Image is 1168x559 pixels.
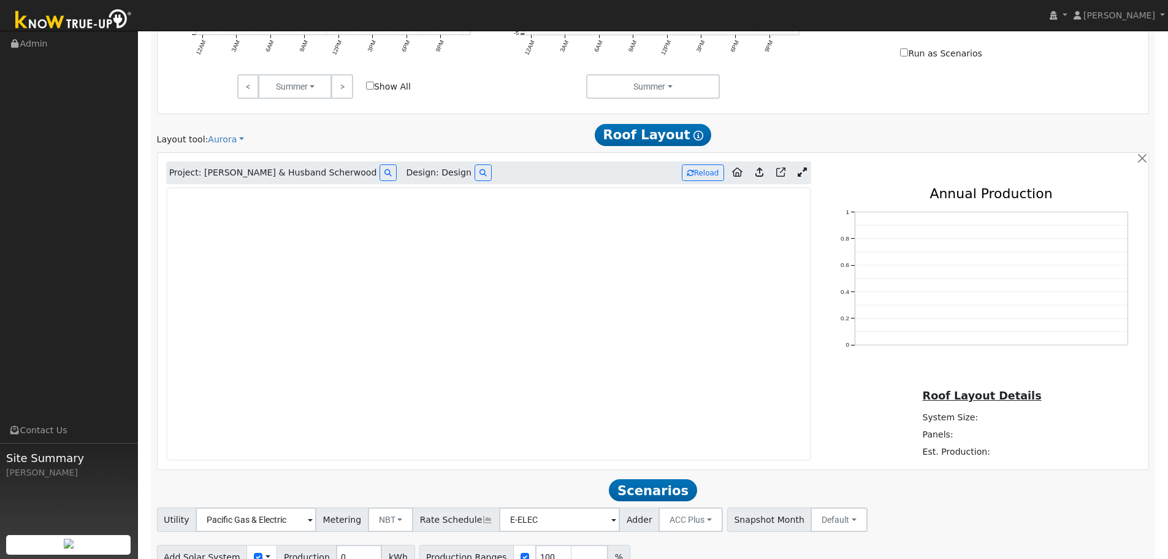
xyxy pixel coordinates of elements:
[157,134,208,144] span: Layout tool:
[330,39,343,55] text: 12PM
[841,236,849,242] text: 0.8
[1083,10,1155,20] span: [PERSON_NAME]
[682,164,724,181] button: Reload
[627,39,638,53] text: 9AM
[763,39,774,53] text: 9PM
[194,39,207,55] text: 12AM
[750,163,768,183] a: Upload consumption to Aurora project
[729,39,740,53] text: 6PM
[841,262,849,269] text: 0.6
[298,39,309,53] text: 9AM
[920,444,1037,461] td: Est. Production:
[413,507,500,532] span: Rate Schedule
[258,74,332,99] button: Summer
[619,507,659,532] span: Adder
[366,82,374,90] input: Show All
[793,164,811,182] a: Expand Aurora window
[166,187,811,460] iframe: To enrich screen reader interactions, please activate Accessibility in Grammarly extension settings
[237,74,259,99] a: <
[695,39,706,53] text: 3PM
[660,39,673,55] text: 12PM
[196,507,316,532] input: Select a Utility
[366,80,411,93] label: Show All
[499,507,620,532] input: Select a Rate Schedule
[658,507,723,532] button: ACC Plus
[811,507,868,532] button: Default
[434,39,445,53] text: 9PM
[609,479,697,501] span: Scenarios
[559,39,570,53] text: 3AM
[586,74,720,99] button: Summer
[514,29,519,36] text: -5
[208,133,244,146] a: Aurora
[400,39,411,53] text: 6PM
[845,342,849,349] text: 0
[727,163,747,183] a: Aurora to Home
[841,315,849,322] text: 0.2
[900,48,908,56] input: Run as Scenarios
[920,409,1037,426] td: System Size:
[230,39,241,53] text: 3AM
[771,163,790,183] a: Open in Aurora
[841,288,849,295] text: 0.4
[368,507,414,532] button: NBT
[920,426,1037,444] td: Panels:
[169,166,377,179] span: Project: [PERSON_NAME] & Husband Scherwood
[6,450,131,466] span: Site Summary
[845,209,849,215] text: 1
[727,507,812,532] span: Snapshot Month
[157,507,197,532] span: Utility
[64,539,74,549] img: retrieve
[331,74,353,99] a: >
[923,390,1042,402] u: Roof Layout Details
[264,39,275,53] text: 6AM
[6,466,131,479] div: [PERSON_NAME]
[524,39,536,55] text: 12AM
[593,39,604,53] text: 6AM
[9,7,138,34] img: Know True-Up
[929,186,1052,201] text: Annual Production
[693,131,703,141] i: Show Help
[406,166,471,179] span: Design: Design
[900,47,982,60] label: Run as Scenarios
[366,39,377,53] text: 3PM
[316,507,368,532] span: Metering
[595,124,712,146] span: Roof Layout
